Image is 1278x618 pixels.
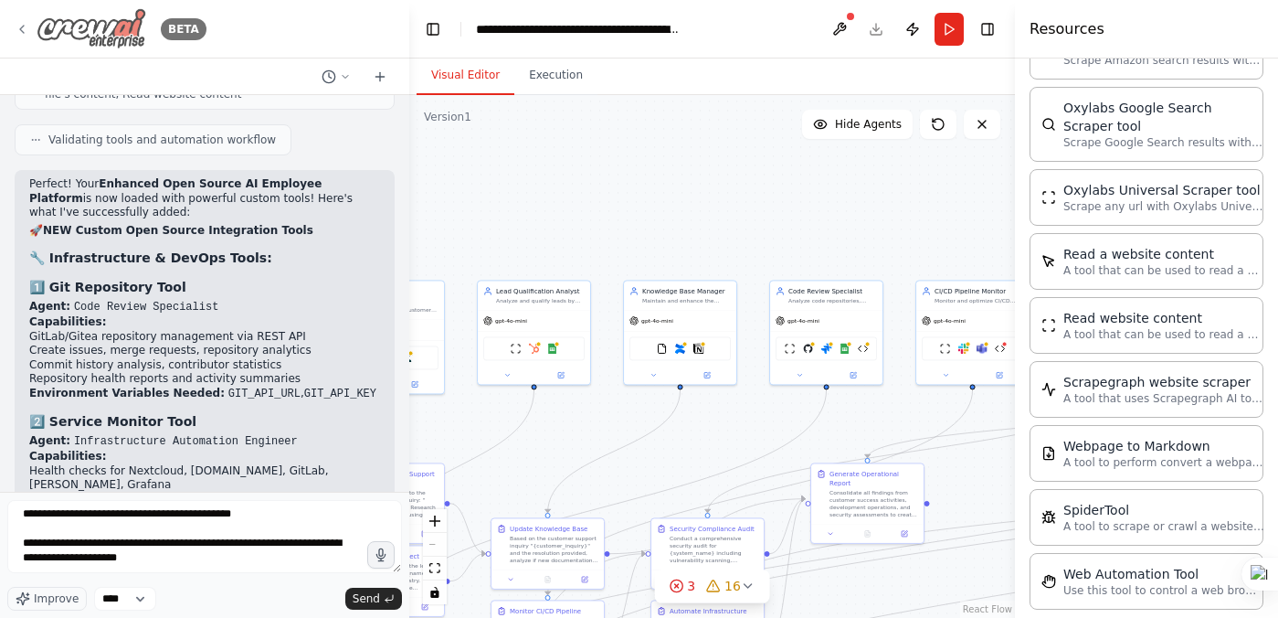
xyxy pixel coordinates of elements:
div: Provide exceptional customer support by analyzing inquiries, researching solutions, and deliverin... [350,306,438,314]
button: Open in side panel [681,369,734,380]
div: Security Compliance AuditConduct a comprehensive security audit for {system_name} including vulne... [650,517,765,590]
strong: 🔧 Infrastructure & DevOps Tools: [29,250,272,265]
p: Use this tool to control a web browser and interact with websites using natural language. Capabil... [1063,583,1264,598]
div: Monitor CI/CD Pipeline [510,606,581,615]
img: Logo [37,8,146,49]
button: Hide Agents [802,110,913,139]
img: ScrapeElementFromWebsiteTool [1041,254,1056,269]
div: Read website content [1063,309,1264,327]
g: Edge from 4e681077-7863-45e7-a13c-f911b6e023a5 to 84c6f642-f352-4dfb-b6b3-938fdeb20827 [610,495,806,559]
strong: 1️⃣ Git Repository Tool [29,280,186,294]
li: Commit history analysis, contributor statistics [29,358,380,373]
div: BETA [161,18,206,40]
div: SpiderTool [1063,501,1264,519]
div: Code Review Specialist [788,286,877,295]
p: Scrape Amazon search results with Oxylabs Amazon Search Scraper [1063,53,1264,68]
div: Lead Qualification Analyst [496,286,585,295]
button: Send [345,588,402,610]
img: Notion [693,343,704,354]
li: , [29,387,380,402]
img: GitHub [803,343,814,354]
div: Security Compliance Audit [670,524,755,533]
div: CI/CD Pipeline Monitor [935,286,1023,295]
img: FileReadTool [657,343,668,354]
g: Edge from c60b2759-1e9b-4a8e-bae9-3d04bf7baf98 to dfd23e54-76b5-48aa-92a9-7f13c7bd92d8 [544,389,977,595]
div: Process Customer Support Inquiry [350,469,438,487]
button: toggle interactivity [423,581,447,604]
span: Hide Agents [835,117,902,132]
img: ScrapegraphScrapeTool [1041,382,1056,397]
div: Webpage to Markdown [1063,437,1264,455]
div: Knowledge Base Manager [642,286,731,295]
g: Edge from 5f5ca11d-4a8f-45fb-8355-732fca400318 to 4e681077-7863-45e7-a13c-f911b6e023a5 [450,499,486,559]
div: Monitor and optimize CI/CD pipelines, analyze build failures, and ensure smooth deployment proces... [935,297,1023,304]
g: Edge from b225b469-2ce8-486a-b6dc-72c96b1c3dc0 to 09d5d2bf-00fd-4285-9699-b39a4b1357f0 [703,389,1124,513]
img: Jenkins Monitor Tool [995,343,1006,354]
div: Version 1 [424,110,471,124]
button: Click to speak your automation idea [367,541,395,569]
button: Hide right sidebar [975,16,1000,42]
div: Lead Qualification AnalystAnalyze and qualify leads by researching company information, identifyi... [477,280,591,385]
img: Google Sheets [840,343,850,354]
button: Open in side panel [828,369,880,380]
p: A tool to scrape or crawl a website and return LLM-ready content. [1063,519,1264,534]
g: Edge from ea58990d-ed0e-42df-92c6-0ee30aa62197 to 84c6f642-f352-4dfb-b6b3-938fdeb20827 [863,389,1270,458]
div: Qualify Lead ProspectResearch and qualify the lead prospect "{company_name}" in the "{industry}" ... [331,545,445,617]
div: Qualify Lead Prospect [350,551,419,560]
button: zoom in [423,509,447,533]
div: Code Review SpecialistAnalyze code repositories, perform comprehensive code reviews, and ensure c... [769,280,883,385]
img: ScrapeWebsiteTool [785,343,796,354]
div: Customer Support SpecialistProvide exceptional customer support by analyzing inquiries, researchi... [331,280,445,394]
nav: breadcrumb [476,20,681,38]
strong: 2️⃣ Service Monitor Tool [29,414,196,429]
button: Open in side panel [409,602,440,613]
p: A tool that uses Scrapegraph AI to intelligently scrape website content. [1063,391,1264,406]
img: ScrapeWebsiteTool [1041,318,1056,333]
span: gpt-4o-mini [787,317,819,325]
button: Open in side panel [389,378,441,389]
p: A tool that can be used to read a website content. [1063,263,1264,278]
code: GIT_API_URL [228,388,301,400]
li: GitLab/Gitea repository management via REST API [29,330,380,345]
img: StagehandTool [1041,574,1056,589]
span: gpt-4o-mini [495,317,527,325]
img: SpiderTool [1041,510,1056,525]
span: gpt-4o-mini [934,317,966,325]
button: Open in side panel [974,369,1026,380]
span: Send [353,591,380,606]
g: Edge from 901c3a32-4d08-44e8-b081-05a30377723c to 4e681077-7863-45e7-a13c-f911b6e023a5 [544,389,685,513]
button: fit view [423,557,447,581]
img: Zendesk [401,352,412,363]
li: Create issues, merge requests, repository analytics [29,344,380,358]
button: Visual Editor [417,57,514,95]
span: Validating tools and automation workflow [48,133,276,147]
div: Oxylabs Universal Scraper tool [1063,181,1264,199]
div: Analyze and respond to the customer support inquiry: "{customer_inquiry}". Research the issue tho... [350,489,438,518]
span: 3 [687,577,695,595]
button: Start a new chat [365,66,395,88]
img: OxylabsUniversalScraperTool [1041,190,1056,205]
div: Analyze and qualify leads by researching company information, identifying decision makers, and as... [496,297,585,304]
strong: Agent: [29,300,70,313]
img: Slack [958,343,969,354]
button: No output available [848,528,886,539]
img: Git Repository Tool [858,343,869,354]
button: Improve [7,587,87,611]
strong: Enhanced Open Source AI Employee Platform [29,177,322,205]
li: Repository health reports and activity summaries [29,372,380,387]
h2: 🚀 [29,224,380,239]
span: 16 [724,577,741,595]
div: Update Knowledge BaseBased on the customer support inquiry "{customer_inquiry}" and the resolutio... [491,517,605,590]
strong: Environment Variables Needed: [29,387,225,400]
code: Code Review Specialist [74,301,218,314]
div: Knowledge Base ManagerMaintain and enhance the knowledge base by analyzing support patterns, iden... [623,280,737,385]
span: Improve [34,591,79,606]
p: Perfect! Your is now loaded with powerful custom tools! Here's what I've successfully added: [29,177,380,220]
img: Jira [821,343,832,354]
button: Hide left sidebar [420,16,446,42]
div: Scrapegraph website scraper [1063,373,1264,391]
div: Customer Support Specialist [350,286,438,304]
p: A tool to perform convert a webpage to markdown to make it easier for LLMs to understand [1063,455,1264,470]
button: Execution [514,57,597,95]
p: A tool that can be used to read a website content. [1063,327,1264,342]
